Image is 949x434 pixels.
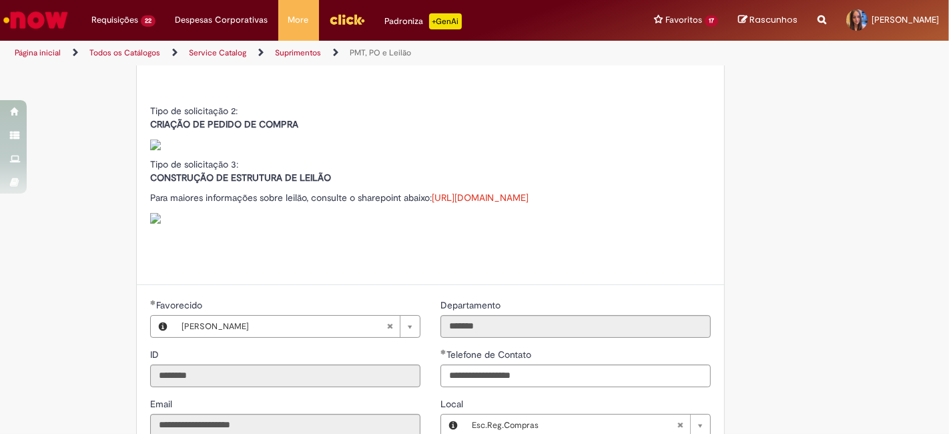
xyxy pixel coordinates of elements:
span: Local [440,398,466,410]
img: sys_attachment.do [150,213,161,224]
span: Rascunhos [749,13,798,26]
a: PMT, PO e Leilão [350,47,411,58]
strong: CRIAÇÃO DE PEDIDO DE COMPRA [150,118,298,130]
span: Obrigatório Preenchido [440,349,446,355]
span: Obrigatório Preenchido [150,300,156,305]
ul: Trilhas de página [10,41,623,65]
p: Tipo de solicitação 3: [150,158,711,184]
a: Suprimentos [275,47,321,58]
span: 22 [141,15,155,27]
button: Favorecido, Visualizar este registro Caroline Vieira D Agustinho [151,316,175,337]
span: Favoritos [665,13,702,27]
a: Página inicial [15,47,61,58]
label: Somente leitura - ID [150,348,162,361]
strong: CONSTRUÇÃO DE ESTRUTURA DE LEILÃO [150,172,331,184]
input: ID [150,365,420,387]
span: [PERSON_NAME] [872,14,939,25]
a: [PERSON_NAME]Limpar campo Favorecido [175,316,420,337]
p: Tipo de solicitação 2: [150,104,711,131]
span: 17 [705,15,718,27]
span: Requisições [91,13,138,27]
span: Somente leitura - Departamento [440,299,503,311]
abbr: Limpar campo Favorecido [380,316,400,337]
span: [PERSON_NAME] [182,316,386,337]
p: Para maiores informações sobre leilão, consulte o sharepoint abaixo: [150,191,711,204]
a: Todos os Catálogos [89,47,160,58]
img: ServiceNow [1,7,70,33]
input: Telefone de Contato [440,365,711,387]
a: Service Catalog [189,47,246,58]
p: +GenAi [429,13,462,29]
a: Rascunhos [738,14,798,27]
span: Somente leitura - Email [150,398,175,410]
input: Departamento [440,315,711,338]
span: Necessários - Favorecido [156,299,205,311]
img: sys_attachment.do [150,140,161,150]
span: Telefone de Contato [446,349,534,361]
div: Padroniza [385,13,462,29]
span: More [288,13,309,27]
a: [URL][DOMAIN_NAME] [432,192,529,204]
img: click_logo_yellow_360x200.png [329,9,365,29]
label: Somente leitura - Departamento [440,298,503,312]
label: Somente leitura - Email [150,397,175,411]
span: Despesas Corporativas [176,13,268,27]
